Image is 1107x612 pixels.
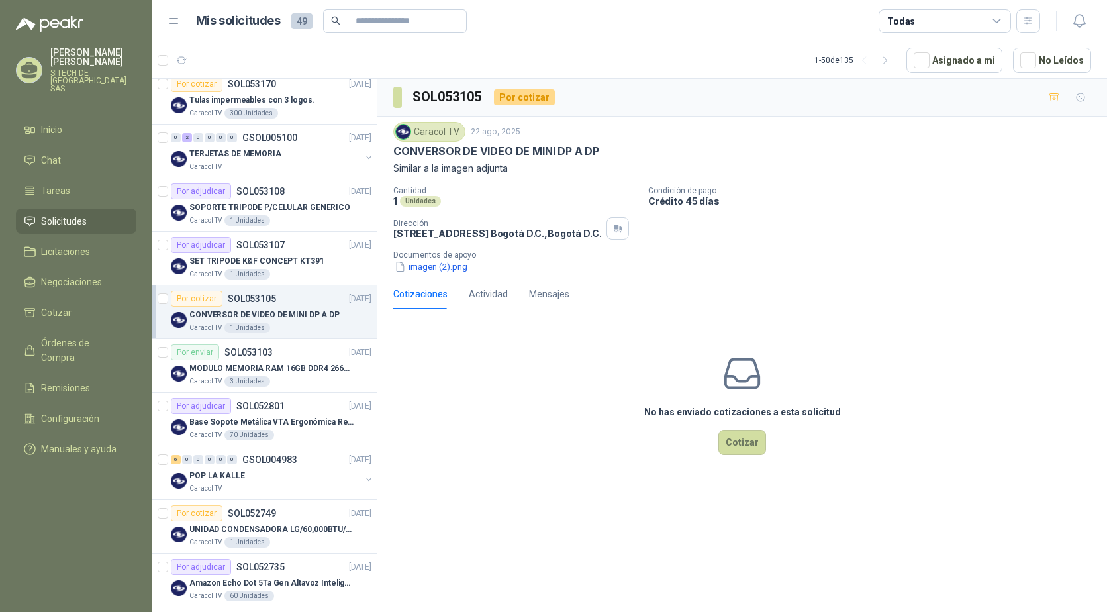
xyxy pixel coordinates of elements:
[224,348,273,357] p: SOL053103
[171,237,231,253] div: Por adjudicar
[349,132,371,144] p: [DATE]
[236,562,285,572] p: SOL052735
[171,527,187,542] img: Company Logo
[50,48,136,66] p: [PERSON_NAME] [PERSON_NAME]
[171,130,374,172] a: 0 2 0 0 0 0 GSOL005100[DATE] Company LogoTERJETAS DE MEMORIACaracol TV
[189,484,222,494] p: Caracol TV
[193,133,203,142] div: 0
[196,11,281,30] h1: Mis solicitudes
[393,219,601,228] p: Dirección
[242,455,297,464] p: GSOL004983
[228,79,276,89] p: SOL053170
[349,400,371,413] p: [DATE]
[152,393,377,446] a: Por adjudicarSOL052801[DATE] Company LogoBase Sopote Metálica VTA Ergonómica Retráctil para Portá...
[393,287,448,301] div: Cotizaciones
[189,430,222,440] p: Caracol TV
[228,294,276,303] p: SOL053105
[400,196,441,207] div: Unidades
[41,381,90,395] span: Remisiones
[171,559,231,575] div: Por adjudicar
[152,178,377,232] a: Por adjudicarSOL053108[DATE] Company LogoSOPORTE TRIPODE P/CELULAR GENERICOCaracol TV1 Unidades
[41,336,124,365] span: Órdenes de Compra
[224,269,270,280] div: 1 Unidades
[41,305,72,320] span: Cotizar
[41,214,87,229] span: Solicitudes
[396,125,410,139] img: Company Logo
[349,239,371,252] p: [DATE]
[1013,48,1091,73] button: No Leídos
[648,195,1102,207] p: Crédito 45 días
[16,376,136,401] a: Remisiones
[189,162,222,172] p: Caracol TV
[16,148,136,173] a: Chat
[152,500,377,554] a: Por cotizarSOL052749[DATE] Company LogoUNIDAD CONDENSADORA LG/60,000BTU/220V/R410A: ICaracol TV1 ...
[814,50,896,71] div: 1 - 50 de 135
[349,561,371,574] p: [DATE]
[189,215,222,226] p: Caracol TV
[171,133,181,142] div: 0
[227,133,237,142] div: 0
[16,117,136,142] a: Inicio
[224,376,270,387] div: 3 Unidades
[349,293,371,305] p: [DATE]
[171,291,222,307] div: Por cotizar
[41,183,70,198] span: Tareas
[393,250,1102,260] p: Documentos de apoyo
[152,554,377,607] a: Por adjudicarSOL052735[DATE] Company LogoAmazon Echo Dot 5Ta Gen Altavoz Inteligente Alexa AzulCa...
[171,344,219,360] div: Por enviar
[171,580,187,596] img: Company Logo
[224,323,270,333] div: 1 Unidades
[224,108,278,119] div: 300 Unidades
[393,161,1091,176] p: Similar a la imagen adjunta
[189,309,340,321] p: CONVERSOR DE VIDEO DE MINI DP A DP
[152,232,377,285] a: Por adjudicarSOL053107[DATE] Company LogoSET TRIPODE K&F CONCEPT KT391Caracol TV1 Unidades
[171,452,374,494] a: 6 0 0 0 0 0 GSOL004983[DATE] Company LogoPOP LA KALLECaracol TV
[227,455,237,464] div: 0
[152,285,377,339] a: Por cotizarSOL053105[DATE] Company LogoCONVERSOR DE VIDEO DE MINI DP A DPCaracol TV1 Unidades
[224,537,270,548] div: 1 Unidades
[228,509,276,518] p: SOL052749
[393,144,599,158] p: CONVERSOR DE VIDEO DE MINI DP A DP
[291,13,313,29] span: 49
[216,455,226,464] div: 0
[189,255,324,268] p: SET TRIPODE K&F CONCEPT KT391
[189,201,350,214] p: SOPORTE TRIPODE P/CELULAR GENERICO
[41,153,61,168] span: Chat
[16,406,136,431] a: Configuración
[205,455,215,464] div: 0
[189,148,281,160] p: TERJETAS DE MEMORIA
[171,205,187,221] img: Company Logo
[529,287,569,301] div: Mensajes
[16,178,136,203] a: Tareas
[644,405,841,419] h3: No has enviado cotizaciones a esta solicitud
[224,215,270,226] div: 1 Unidades
[189,470,245,482] p: POP LA KALLE
[171,505,222,521] div: Por cotizar
[16,239,136,264] a: Licitaciones
[906,48,1002,73] button: Asignado a mi
[171,419,187,435] img: Company Logo
[393,260,469,274] button: imagen (2).png
[16,209,136,234] a: Solicitudes
[189,362,354,375] p: MODULO MEMORIA RAM 16GB DDR4 2666 MHZ - PORTATIL
[16,16,83,32] img: Logo peakr
[189,376,222,387] p: Caracol TV
[349,185,371,198] p: [DATE]
[349,454,371,466] p: [DATE]
[236,187,285,196] p: SOL053108
[50,69,136,93] p: SITECH DE [GEOGRAPHIC_DATA] SAS
[171,151,187,167] img: Company Logo
[189,591,222,601] p: Caracol TV
[189,94,314,107] p: Tulas impermeables con 3 logos.
[182,133,192,142] div: 2
[171,312,187,328] img: Company Logo
[393,186,638,195] p: Cantidad
[41,244,90,259] span: Licitaciones
[16,436,136,462] a: Manuales y ayuda
[189,269,222,280] p: Caracol TV
[494,89,555,105] div: Por cotizar
[236,240,285,250] p: SOL053107
[189,108,222,119] p: Caracol TV
[189,523,354,536] p: UNIDAD CONDENSADORA LG/60,000BTU/220V/R410A: I
[205,133,215,142] div: 0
